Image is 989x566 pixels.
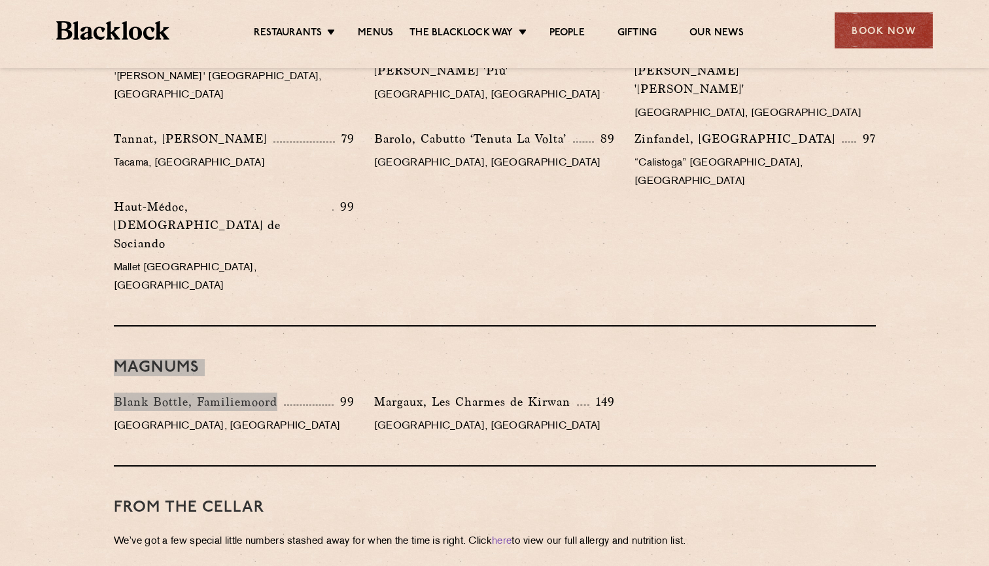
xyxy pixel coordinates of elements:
[589,393,616,410] p: 149
[335,130,355,147] p: 79
[254,27,322,41] a: Restaurants
[334,393,355,410] p: 99
[114,359,876,376] h3: Magnums
[114,499,876,516] h3: From the Cellar
[594,130,615,147] p: 89
[114,533,876,551] p: We’ve got a few special little numbers stashed away for when the time is right. Click to view our...
[114,259,355,296] p: Mallet [GEOGRAPHIC_DATA], [GEOGRAPHIC_DATA]
[835,12,933,48] div: Book Now
[114,68,355,105] p: '[PERSON_NAME]' [GEOGRAPHIC_DATA], [GEOGRAPHIC_DATA]
[374,130,573,148] p: Barolo, Cabutto ‘Tenuta La Volta’
[114,154,355,173] p: Tacama, [GEOGRAPHIC_DATA]
[56,21,169,40] img: BL_Textured_Logo-footer-cropped.svg
[856,130,876,147] p: 97
[689,27,744,41] a: Our News
[634,154,875,191] p: “Calistoga” [GEOGRAPHIC_DATA], [GEOGRAPHIC_DATA]
[634,43,856,98] p: Dolcetto [PERSON_NAME] , [PERSON_NAME] '[PERSON_NAME]'
[358,27,393,41] a: Menus
[114,417,355,436] p: [GEOGRAPHIC_DATA], [GEOGRAPHIC_DATA]
[374,393,577,411] p: Margaux, Les Charmes de Kirwan
[114,130,273,148] p: Tannat, [PERSON_NAME]
[634,130,842,148] p: Zinfandel, [GEOGRAPHIC_DATA]
[374,154,615,173] p: [GEOGRAPHIC_DATA], [GEOGRAPHIC_DATA]
[114,198,333,253] p: Haut-Médoc, [DEMOGRAPHIC_DATA] de Sociando
[617,27,657,41] a: Gifting
[334,198,355,215] p: 99
[374,86,615,105] p: [GEOGRAPHIC_DATA], [GEOGRAPHIC_DATA]
[114,393,284,411] p: Blank Bottle, Familiemoord
[374,417,615,436] p: [GEOGRAPHIC_DATA], [GEOGRAPHIC_DATA]
[409,27,513,41] a: The Blacklock Way
[634,105,875,123] p: [GEOGRAPHIC_DATA], [GEOGRAPHIC_DATA]
[549,27,585,41] a: People
[492,537,512,546] a: here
